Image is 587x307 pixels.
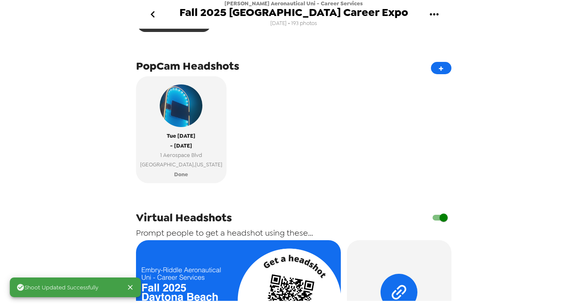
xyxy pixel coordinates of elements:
[140,150,222,160] span: 1 Aerospace Blvd
[136,227,313,238] span: Prompt people to get a headshot using these...
[123,280,138,295] button: Close
[167,131,195,141] span: Tue [DATE]
[136,210,232,225] span: Virtual Headshots
[431,62,451,74] button: +
[421,1,448,28] button: gallery menu
[136,59,239,73] span: PopCam Headshots
[174,170,188,179] span: Done
[160,84,202,127] img: popcam example
[16,283,98,291] span: Shoot Updated Successfully
[270,18,317,29] span: [DATE] • 193 photos
[179,7,408,18] span: Fall 2025 [GEOGRAPHIC_DATA] Career Expo
[170,141,192,150] span: - [DATE]
[140,160,222,169] span: [GEOGRAPHIC_DATA] , [US_STATE]
[140,1,166,28] button: go back
[136,76,227,183] button: popcam exampleTue [DATE]- [DATE]1 Aerospace Blvd[GEOGRAPHIC_DATA],[US_STATE]Done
